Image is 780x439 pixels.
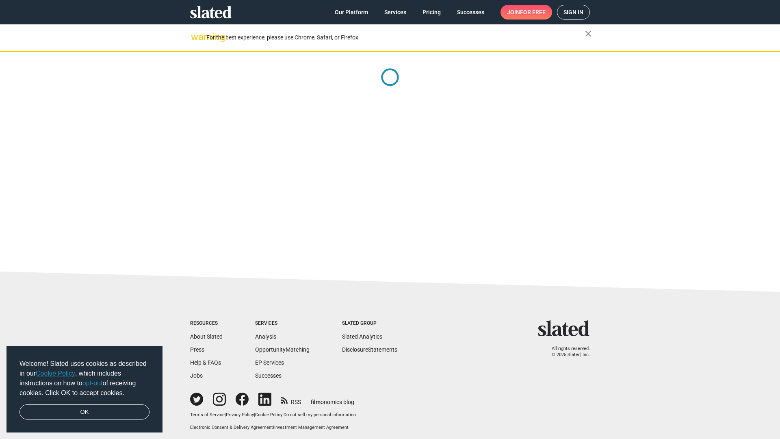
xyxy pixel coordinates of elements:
[328,5,375,20] a: Our Platform
[190,320,223,327] div: Resources
[422,5,441,20] span: Pricing
[225,412,226,417] span: |
[19,359,149,398] span: Welcome! Slated uses cookies as described in our , which includes instructions on how to of recei...
[273,425,274,430] span: |
[451,5,491,20] a: Successes
[500,5,552,20] a: Joinfor free
[507,5,546,20] span: Join
[311,399,321,405] span: film
[255,320,310,327] div: Services
[457,5,484,20] span: Successes
[226,412,254,417] a: Privacy Policy
[543,346,590,358] p: All rights reserved. © 2025 Slated, Inc.
[384,5,406,20] span: Services
[342,320,397,327] div: Slated Group
[378,5,413,20] a: Services
[335,5,368,20] span: Our Platform
[191,32,201,42] mat-icon: warning
[255,359,284,366] a: EP Services
[82,380,103,387] a: opt-out
[281,393,301,406] a: RSS
[254,412,255,417] span: |
[583,29,593,39] mat-icon: close
[255,333,276,340] a: Analysis
[563,5,583,19] span: Sign in
[284,412,356,418] button: Do not sell my personal information
[342,333,382,340] a: Slated Analytics
[282,412,284,417] span: |
[190,359,221,366] a: Help & FAQs
[274,425,349,430] a: Investment Management Agreement
[190,425,273,430] a: Electronic Consent & Delivery Agreement
[311,392,354,406] a: filmonomics blog
[206,32,585,43] div: For the best experience, please use Chrome, Safari, or Firefox.
[36,370,75,377] a: Cookie Policy
[342,346,397,353] a: DisclosureStatements
[190,333,223,340] a: About Slated
[255,372,282,379] a: Successes
[190,412,225,417] a: Terms of Service
[557,5,590,20] a: Sign in
[416,5,447,20] a: Pricing
[520,5,546,20] span: for free
[6,346,162,433] div: cookieconsent
[255,412,282,417] a: Cookie Policy
[190,372,203,379] a: Jobs
[190,346,204,353] a: Press
[255,346,310,353] a: OpportunityMatching
[19,404,149,420] a: dismiss cookie message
